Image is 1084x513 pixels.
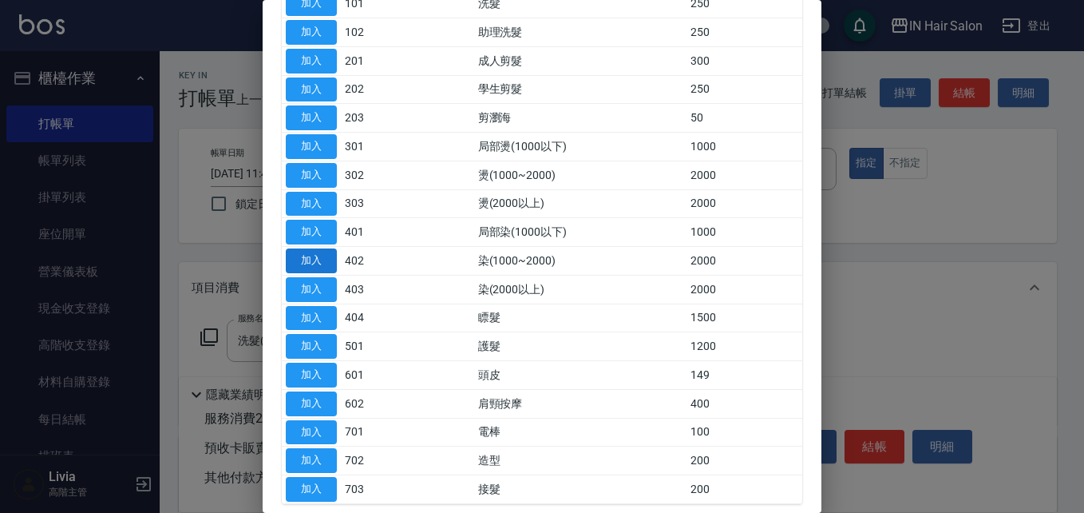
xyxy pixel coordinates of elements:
[341,75,407,104] td: 202
[286,192,337,217] button: 加入
[686,332,802,361] td: 1200
[286,105,337,130] button: 加入
[474,304,687,332] td: 瞟髮
[686,418,802,447] td: 100
[341,189,407,218] td: 303
[474,275,687,304] td: 染(2000以上)
[686,46,802,75] td: 300
[474,189,687,218] td: 燙(2000以上)
[686,389,802,418] td: 400
[686,133,802,161] td: 1000
[474,133,687,161] td: 局部燙(1000以下)
[686,275,802,304] td: 2000
[341,389,407,418] td: 602
[286,134,337,159] button: 加入
[286,220,337,245] button: 加入
[341,447,407,475] td: 702
[286,277,337,302] button: 加入
[286,477,337,502] button: 加入
[686,104,802,133] td: 50
[474,75,687,104] td: 學生剪髮
[286,163,337,188] button: 加入
[341,304,407,332] td: 404
[286,448,337,473] button: 加入
[286,334,337,359] button: 加入
[686,18,802,47] td: 250
[474,247,687,276] td: 染(1000~2000)
[341,133,407,161] td: 301
[341,332,407,361] td: 501
[341,46,407,75] td: 201
[474,447,687,475] td: 造型
[474,218,687,247] td: 局部染(1000以下)
[341,418,407,447] td: 701
[474,475,687,504] td: 接髮
[286,78,337,102] button: 加入
[286,420,337,445] button: 加入
[474,161,687,189] td: 燙(1000~2000)
[686,475,802,504] td: 200
[686,189,802,218] td: 2000
[286,306,337,331] button: 加入
[474,46,687,75] td: 成人剪髮
[286,20,337,45] button: 加入
[286,392,337,416] button: 加入
[474,418,687,447] td: 電棒
[341,161,407,189] td: 302
[686,304,802,332] td: 1500
[686,247,802,276] td: 2000
[286,49,337,74] button: 加入
[474,389,687,418] td: 肩頸按摩
[474,332,687,361] td: 護髮
[341,247,407,276] td: 402
[686,75,802,104] td: 250
[474,18,687,47] td: 助理洗髮
[341,361,407,390] td: 601
[341,218,407,247] td: 401
[286,363,337,388] button: 加入
[341,475,407,504] td: 703
[686,161,802,189] td: 2000
[341,275,407,304] td: 403
[686,218,802,247] td: 1000
[686,447,802,475] td: 200
[341,18,407,47] td: 102
[474,104,687,133] td: 剪瀏海
[286,249,337,273] button: 加入
[474,361,687,390] td: 頭皮
[341,104,407,133] td: 203
[686,361,802,390] td: 149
